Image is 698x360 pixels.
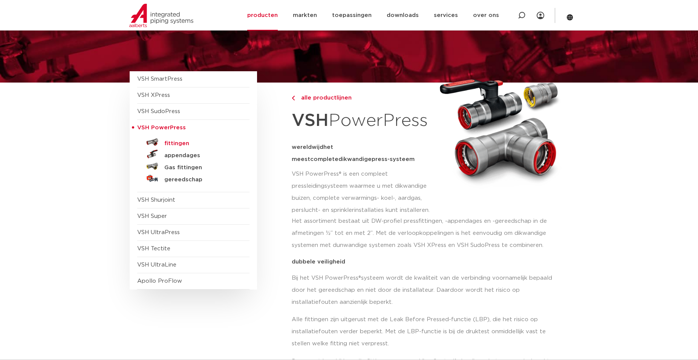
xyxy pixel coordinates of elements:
[164,140,239,147] h5: fittingen
[164,152,239,159] h5: appendages
[310,156,338,162] span: complete
[137,148,250,160] a: appendages
[137,76,182,82] a: VSH SmartPress
[137,109,180,114] a: VSH SudoPress
[372,156,415,162] span: press-systeem
[338,156,372,162] span: dikwandige
[292,93,433,103] a: alle productlijnen
[292,112,329,129] strong: VSH
[292,144,323,150] span: wereldwijd
[137,136,250,148] a: fittingen
[137,262,176,268] a: VSH UltraLine
[164,164,239,171] h5: Gas fittingen
[137,230,180,235] a: VSH UltraPress
[292,275,552,305] span: systeem wordt de kwaliteit van de verbinding voornamelijk bepaald door het gereedschap en niet do...
[292,168,433,216] p: VSH PowerPress® is een compleet pressleidingsysteem waarmee u met dikwandige buizen, complete ver...
[137,278,182,284] a: Apollo ProFlow
[164,176,239,183] h5: gereedschap
[292,106,433,135] h1: PowerPress
[292,144,333,162] span: het meest
[358,275,361,281] span: ®
[137,213,167,219] a: VSH Super
[292,96,295,101] img: chevron-right.svg
[292,215,564,251] p: Het assortiment bestaat uit DW-profiel pressfittingen, -appendages en -gereedschap in de afmeting...
[137,125,186,130] span: VSH PowerPress
[137,197,175,203] a: VSH Shurjoint
[292,259,564,265] p: dubbele veiligheid
[137,172,250,184] a: gereedschap
[137,160,250,172] a: Gas fittingen
[297,95,352,101] span: alle productlijnen
[137,92,170,98] a: VSH XPress
[137,246,170,251] a: VSH Tectite
[292,314,564,350] p: Alle fittingen zijn uitgerust met de Leak Before Pressed-functie (LBP), die het risico op install...
[292,275,358,281] span: Bij het VSH PowerPress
